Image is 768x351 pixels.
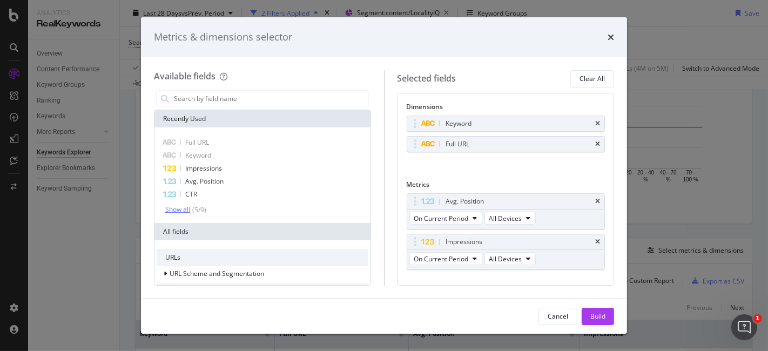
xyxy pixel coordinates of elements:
[154,70,215,82] div: Available fields
[154,223,370,240] div: All fields
[446,139,470,150] div: Full URL
[170,269,264,278] span: URL Scheme and Segmentation
[548,312,568,321] div: Cancel
[157,283,368,301] div: Rankings
[185,190,197,199] span: CTR
[154,30,292,44] div: Metrics & dimensions selector
[165,206,190,213] div: Show all
[409,252,482,265] button: On Current Period
[407,136,605,152] div: Full URLtimes
[398,72,456,85] div: Selected fields
[185,177,224,186] span: Avg. Position
[446,196,484,207] div: Avg. Position
[407,116,605,132] div: Keywordtimes
[185,164,222,173] span: Impressions
[595,141,600,147] div: times
[580,74,605,83] div: Clear All
[407,193,605,230] div: Avg. PositiontimesOn Current PeriodAll Devices
[731,314,757,340] iframe: Intercom live chat
[590,312,605,321] div: Build
[608,30,614,44] div: times
[157,249,368,266] div: URLs
[407,180,605,193] div: Metrics
[595,239,600,245] div: times
[570,70,614,87] button: Clear All
[753,314,762,323] span: 1
[582,308,614,325] button: Build
[595,198,600,205] div: times
[407,102,605,116] div: Dimensions
[185,151,211,160] span: Keyword
[190,205,206,214] div: ( 5 / 9 )
[154,110,370,127] div: Recently Used
[141,17,627,334] div: modal
[414,214,469,223] span: On Current Period
[446,237,483,247] div: Impressions
[407,234,605,270] div: ImpressionstimesOn Current PeriodAll Devices
[595,120,600,127] div: times
[484,252,536,265] button: All Devices
[538,308,577,325] button: Cancel
[414,254,469,264] span: On Current Period
[185,138,209,147] span: Full URL
[489,214,522,223] span: All Devices
[446,118,472,129] div: Keyword
[489,254,522,264] span: All Devices
[409,212,482,225] button: On Current Period
[173,91,368,107] input: Search by field name
[484,212,536,225] button: All Devices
